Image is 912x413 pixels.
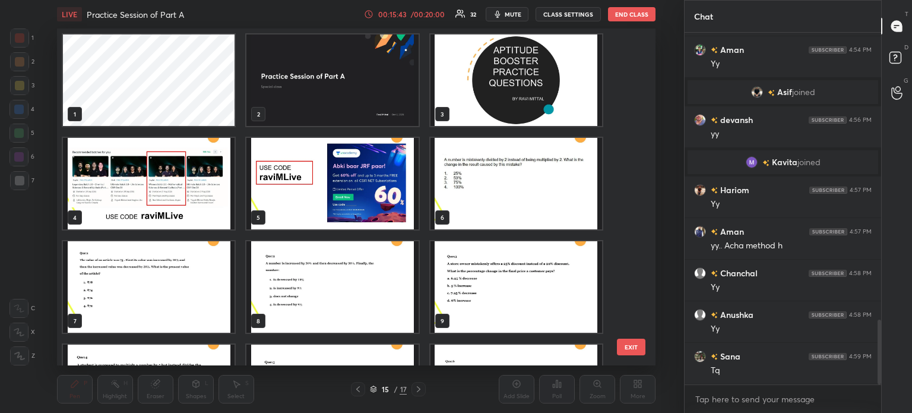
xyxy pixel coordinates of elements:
[809,270,847,277] img: 4P8fHbbgJtejmAAAAAElFTkSuQmCC
[809,46,847,53] img: 4P8fHbbgJtejmAAAAAElFTkSuQmCC
[792,87,815,97] span: joined
[849,46,872,53] div: 4:54 PM
[762,160,769,166] img: no-rating-badge.077c3623.svg
[711,117,718,124] img: no-rating-badge.077c3623.svg
[809,116,847,124] img: 4P8fHbbgJtejmAAAAAElFTkSuQmCC
[746,156,758,168] img: 3
[10,29,34,48] div: 1
[470,11,476,17] div: 32
[772,157,797,167] span: Kavita
[246,138,418,229] img: 1759835612YRAM7X.pdf
[849,353,872,360] div: 4:59 PM
[751,86,763,98] img: 3
[486,7,528,21] button: mute
[9,323,35,342] div: X
[718,308,753,321] h6: Anushka
[694,184,706,196] img: 7e712c5f3f044ee8a16dbad50db7259c.jpg
[777,87,792,97] span: Asif
[849,116,872,124] div: 4:56 PM
[711,47,718,53] img: no-rating-badge.077c3623.svg
[809,311,847,319] img: 4P8fHbbgJtejmAAAAAElFTkSuQmCC
[694,226,706,238] img: 114ee27e95f24a41b24e8f0bba361cb3.jpg
[63,241,235,333] img: 1759835612YRAM7X.pdf
[711,229,718,235] img: no-rating-badge.077c3623.svg
[904,43,908,52] p: D
[711,323,872,335] div: Yy
[505,10,521,18] span: mute
[694,267,706,279] img: default.png
[536,7,601,21] button: CLASS SETTINGS
[694,309,706,321] img: default.png
[9,299,35,318] div: C
[694,44,706,56] img: e2a09ef261bd451ba5ea84c67a57291d.jpg
[10,346,35,365] div: Z
[10,52,34,71] div: 2
[711,198,872,210] div: Yy
[711,312,718,319] img: no-rating-badge.077c3623.svg
[718,225,744,238] h6: Aman
[9,124,34,143] div: 5
[797,157,821,167] span: joined
[850,228,872,235] div: 4:57 PM
[718,114,753,126] h6: devansh
[694,114,706,126] img: 5a51910d809045469f09ad4101c9fd18.jpg
[63,138,235,229] img: 1759835612YRAM7X.pdf
[711,354,718,360] img: no-rating-badge.077c3623.svg
[849,270,872,277] div: 4:58 PM
[904,76,908,85] p: G
[608,7,655,21] button: End Class
[711,187,718,194] img: no-rating-badge.077c3623.svg
[685,33,881,384] div: grid
[718,350,740,362] h6: Sana
[246,241,418,333] img: 1759835612YRAM7X.pdf
[379,386,391,393] div: 15
[849,311,872,319] div: 4:58 PM
[905,10,908,18] p: T
[87,9,184,20] h4: Practice Session of Part A
[711,365,872,377] div: Tq
[57,29,635,365] div: grid
[711,282,872,294] div: Yy
[809,228,847,235] img: 4P8fHbbgJtejmAAAAAElFTkSuQmCC
[430,241,601,333] img: 1759835612YRAM7X.pdf
[409,11,446,18] div: / 00:20:00
[9,100,34,119] div: 4
[10,76,34,95] div: 3
[809,187,847,194] img: 4P8fHbbgJtejmAAAAAElFTkSuQmCC
[430,138,601,229] img: 1759835612YRAM7X.pdf
[400,384,407,395] div: 17
[685,1,723,32] p: Chat
[246,34,418,126] img: 9f2294be-a36e-11f0-af73-fec185e04c7e.jpg
[711,240,872,252] div: yy.. Acha method h
[768,90,775,96] img: no-rating-badge.077c3623.svg
[850,187,872,194] div: 4:57 PM
[57,7,82,21] div: LIVE
[394,386,397,393] div: /
[718,267,758,279] h6: Chanchal
[809,353,847,360] img: 4P8fHbbgJtejmAAAAAElFTkSuQmCC
[10,171,34,190] div: 7
[376,11,409,18] div: 00:15:43
[718,184,749,196] h6: Hariom
[711,270,718,277] img: no-rating-badge.077c3623.svg
[617,339,645,355] button: EXIT
[430,34,601,126] img: 1759835612YRAM7X.pdf
[9,147,34,166] div: 6
[694,351,706,362] img: a5d4d885f63e411fb3adfa579ec4a780.jpg
[711,128,872,140] div: yy
[711,58,872,70] div: Yy
[718,43,744,56] h6: Aman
